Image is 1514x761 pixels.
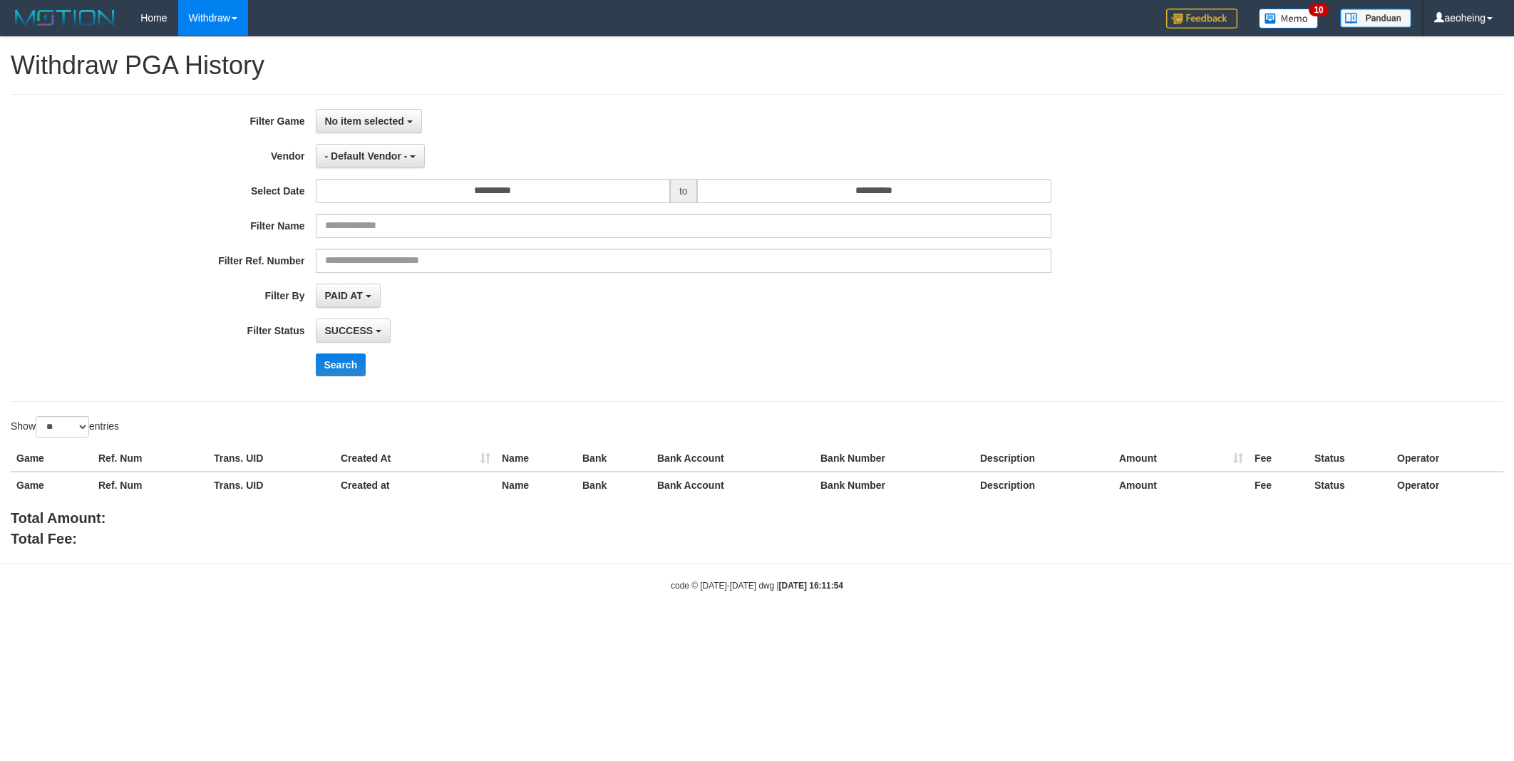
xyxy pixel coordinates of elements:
strong: [DATE] 16:11:54 [779,581,843,591]
th: Amount [1113,445,1249,472]
th: Amount [1113,472,1249,498]
th: Description [974,472,1113,498]
th: Status [1309,472,1391,498]
button: SUCCESS [316,319,391,343]
th: Ref. Num [93,472,208,498]
th: Name [496,472,577,498]
img: panduan.png [1340,9,1411,28]
th: Game [11,472,93,498]
th: Bank Number [815,472,974,498]
small: code © [DATE]-[DATE] dwg | [671,581,843,591]
b: Total Amount: [11,510,105,526]
th: Bank [577,445,652,472]
span: 10 [1309,4,1328,16]
th: Fee [1249,472,1309,498]
span: SUCCESS [325,325,374,336]
th: Ref. Num [93,445,208,472]
th: Status [1309,445,1391,472]
th: Fee [1249,445,1309,472]
button: No item selected [316,109,422,133]
th: Game [11,445,93,472]
button: Search [316,353,366,376]
th: Description [974,445,1113,472]
th: Bank Account [652,472,815,498]
th: Name [496,445,577,472]
th: Bank Account [652,445,815,472]
b: Total Fee: [11,531,77,547]
label: Show entries [11,416,119,438]
th: Trans. UID [208,472,335,498]
span: - Default Vendor - [325,150,408,162]
h1: Withdraw PGA History [11,51,1503,80]
th: Created at [335,472,496,498]
th: Operator [1391,472,1503,498]
span: No item selected [325,115,404,127]
span: to [670,179,697,203]
span: PAID AT [325,290,363,301]
img: Button%20Memo.svg [1259,9,1319,29]
th: Created At [335,445,496,472]
img: Feedback.jpg [1166,9,1237,29]
th: Operator [1391,445,1503,472]
select: Showentries [36,416,89,438]
button: PAID AT [316,284,381,308]
th: Trans. UID [208,445,335,472]
button: - Default Vendor - [316,144,426,168]
img: MOTION_logo.png [11,7,119,29]
th: Bank Number [815,445,974,472]
th: Bank [577,472,652,498]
